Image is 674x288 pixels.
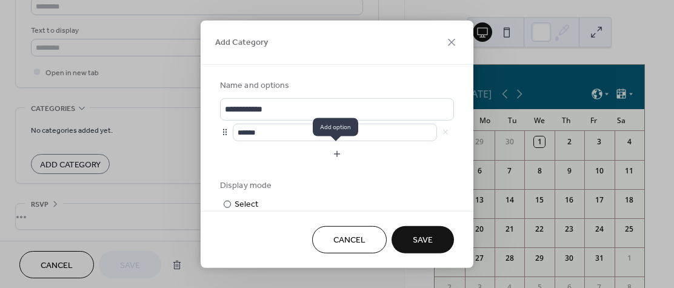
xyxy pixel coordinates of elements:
span: Cancel [333,234,365,247]
button: Save [392,226,454,253]
span: Add Category [215,36,268,49]
span: Add option [313,118,358,136]
div: Select [235,198,401,210]
button: Cancel [312,226,387,253]
div: Display mode [220,179,452,192]
div: Name and options [220,79,452,92]
span: Save [413,234,433,247]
